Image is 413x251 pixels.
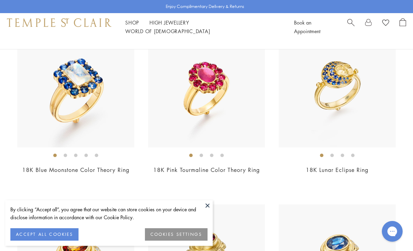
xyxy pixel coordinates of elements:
a: World of [DEMOGRAPHIC_DATA]World of [DEMOGRAPHIC_DATA] [125,28,210,35]
nav: Main navigation [125,18,278,36]
a: 18K Pink Tourmaline Color Theory Ring [153,166,260,174]
a: View Wishlist [382,18,389,29]
img: 18K Blue Moonstone Color Theory Ring [17,31,134,147]
a: ShopShop [125,19,139,26]
img: Temple St. Clair [7,18,111,27]
a: Open Shopping Bag [400,18,406,36]
a: Book an Appointment [294,19,320,35]
a: 18K Blue Moonstone Color Theory Ring [22,166,129,174]
button: ACCEPT ALL COOKIES [10,228,79,241]
div: By clicking “Accept all”, you agree that our website can store cookies on your device and disclos... [10,205,208,221]
iframe: Gorgias live chat messenger [378,219,406,244]
a: High JewelleryHigh Jewellery [149,19,189,26]
p: Enjoy Complimentary Delivery & Returns [166,3,244,10]
button: COOKIES SETTINGS [145,228,208,241]
img: 18K Pink Tourmaline Color Theory Ring [148,31,265,147]
a: Search [347,18,355,36]
a: 18K Lunar Eclipse Ring [306,166,368,174]
img: 18K Lunar Eclipse Ring [279,31,396,147]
